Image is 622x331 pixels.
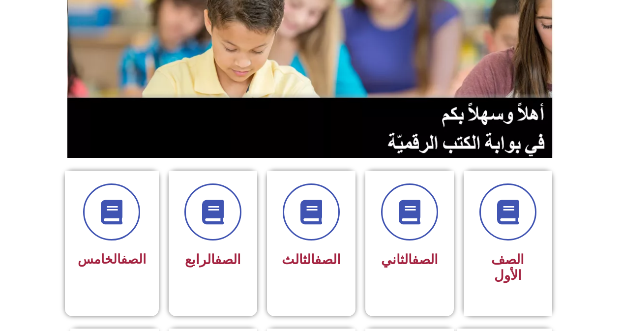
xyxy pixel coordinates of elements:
[412,252,438,268] a: الصف
[185,252,241,268] span: الرابع
[315,252,341,268] a: الصف
[381,252,438,268] span: الثاني
[78,252,146,267] span: الخامس
[491,252,524,283] span: الصف الأول
[121,252,146,267] a: الصف
[215,252,241,268] a: الصف
[282,252,341,268] span: الثالث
